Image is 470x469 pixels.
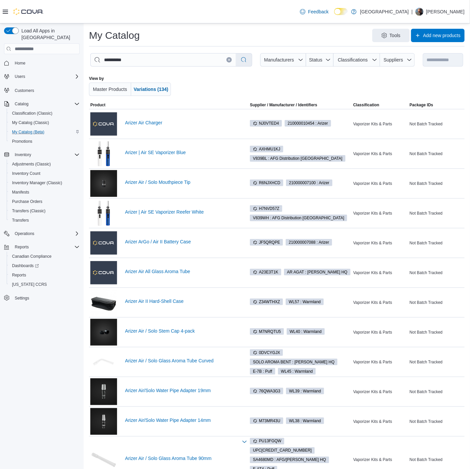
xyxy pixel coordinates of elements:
button: Status [306,53,334,67]
div: Supplier / Manufacturer / Identifiers [250,102,317,108]
button: Home [1,58,82,68]
span: Manifests [9,188,80,196]
span: Transfers (Classic) [12,208,45,214]
span: Inventory Count [9,169,80,178]
input: Dark Mode [334,8,348,15]
span: 76QWA3G3 [250,388,283,394]
span: Reports [12,272,26,278]
span: AXHMU1KJ [253,146,280,152]
img: Arizer Air/Solo Water Pipe Adapter 14mm [90,408,117,435]
span: Supplier / Manufacturer / Identifiers [241,102,317,108]
a: Arizer Air/Solo Water Pipe Adapter 19mm [125,388,238,393]
span: NJ0VTED4 [250,120,282,127]
span: My Catalog (Beta) [9,128,80,136]
img: Cova [13,8,43,15]
span: Home [15,61,25,66]
span: 0DVCYGJX [250,349,283,356]
span: Classification (Classic) [9,109,80,117]
button: Inventory Manager (Classic) [7,178,82,188]
span: V839BL : AFG Distribution Canada [250,155,346,162]
span: Users [15,74,25,79]
div: Not Batch Tracked [408,328,465,336]
a: Arizer Air II Hard-Shell Case [125,299,238,304]
a: Dashboards [9,262,41,270]
span: Tools [390,32,401,39]
div: Vaporizer Kits & Parts [352,209,408,217]
a: My Catalog (Classic) [9,119,52,127]
div: Vaporizer Kits & Parts [352,358,408,366]
a: Inventory Manager (Classic) [9,179,65,187]
span: WL45 : Warmland [281,368,313,374]
span: 210000007100 : Arizer [289,180,330,186]
img: Arizer | Air SE Vaporizer Reefer White [90,200,117,227]
span: Reports [9,271,80,279]
span: Package IDs [410,102,434,108]
button: Master Products [89,83,131,96]
div: Not Batch Tracked [408,120,465,128]
span: V839BL : AFG Distribution [GEOGRAPHIC_DATA] [253,155,343,161]
a: My Catalog (Beta) [9,128,47,136]
div: Vaporizer Kits & Parts [352,269,408,277]
button: Adjustments (Classic) [7,159,82,169]
a: Purchase Orders [9,198,45,206]
span: WL57 : Warmland [286,299,323,305]
div: Vaporizer Kits & Parts [352,418,408,426]
span: 210000010454 : Arizer [288,120,328,126]
span: M7NRQTU5 [253,329,281,335]
span: Adjustments (Classic) [9,160,80,168]
span: Dashboards [9,262,80,270]
span: Inventory Manager (Classic) [9,179,80,187]
a: Transfers [9,216,31,224]
div: Vaporizer Kits & Parts [352,328,408,336]
span: Purchase Orders [9,198,80,206]
div: Vaporizer Kits & Parts [352,388,408,396]
img: Arizer Air/Solo Water Pipe Adapter 19mm [90,378,117,405]
button: Suppliers [380,53,415,67]
span: Transfers [12,218,29,223]
nav: Complex example [4,55,80,320]
span: Inventory [15,152,31,157]
span: PU13FGQW [250,438,284,445]
span: NJ0VTED4 [253,120,279,126]
a: Arizer Air All Glass Aroma Tube [125,269,238,274]
span: Transfers [9,216,80,224]
a: Arizer | Air SE Vaporizer Reefer White [125,209,238,215]
div: Vaporizer Kits & Parts [352,150,408,158]
span: Inventory Count [12,171,40,176]
img: Arizer | Air SE Vaporizer Blue [90,140,117,167]
img: Arizer ArGo / Air II Battery Case [90,231,117,255]
a: Arizer | Air SE Vaporizer Blue [125,150,238,155]
span: JF5QRQPE [253,239,280,245]
p: | [411,8,413,16]
button: Inventory [1,150,82,159]
span: WL40 : Warmland [287,328,324,335]
button: Inventory Count [7,169,82,178]
button: Canadian Compliance [7,252,82,261]
button: Transfers (Classic) [7,206,82,216]
div: Not Batch Tracked [408,180,465,188]
button: My Catalog (Beta) [7,127,82,137]
span: Classification [353,102,379,108]
span: E-7B : Puff [253,368,272,374]
p: [GEOGRAPHIC_DATA] [360,8,409,16]
span: Operations [15,231,34,236]
button: Inventory [12,151,34,159]
button: Reports [1,242,82,252]
button: Add new products [411,29,465,42]
span: Variations (134) [134,87,169,92]
button: Users [12,73,28,81]
label: View by [89,76,104,81]
button: Catalog [12,100,31,108]
span: WL40 : Warmland [290,329,321,335]
img: Arizer Air / Solo Mouthpiece Tip [90,170,117,197]
span: Promotions [12,139,32,144]
span: [US_STATE] CCRS [12,282,47,287]
span: H7NVD57Z [253,206,279,212]
span: UPC628078800867 [250,447,315,454]
a: Settings [12,294,32,302]
span: My Catalog (Classic) [12,120,49,125]
span: SOLO AROMA BENT : BOB HQ [250,359,338,365]
span: E-7B : Puff [250,368,275,375]
span: WL38 : Warmland [286,418,324,424]
span: 210000010454 : Arizer [285,120,331,127]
